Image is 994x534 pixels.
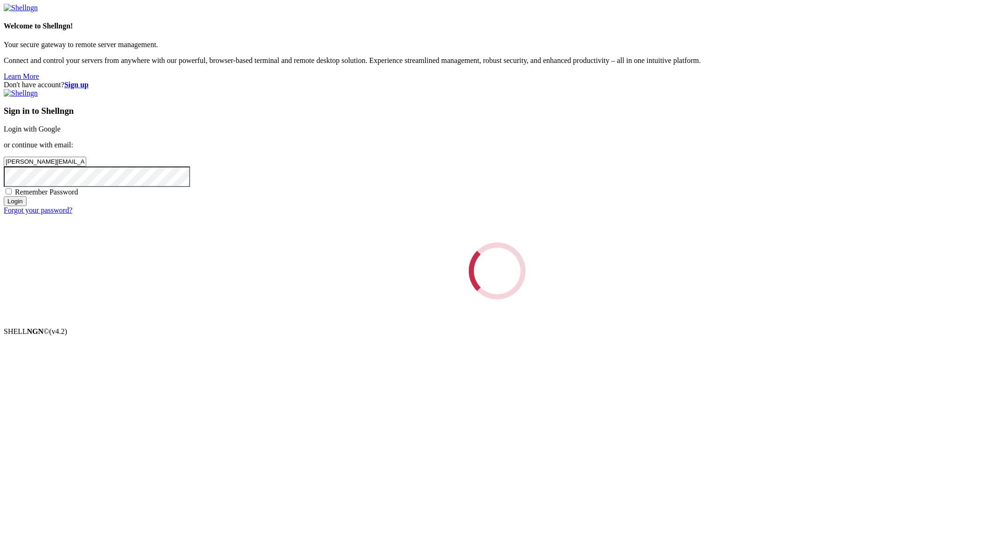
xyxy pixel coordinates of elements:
div: Don't have account? [4,81,990,89]
span: Remember Password [15,188,78,196]
b: NGN [27,327,44,335]
img: Shellngn [4,89,38,97]
h4: Welcome to Shellngn! [4,22,990,30]
input: Login [4,196,27,206]
input: Email address [4,157,86,166]
h3: Sign in to Shellngn [4,106,990,116]
div: Loading... [457,231,536,311]
span: SHELL © [4,327,67,335]
a: Learn More [4,72,39,80]
a: Login with Google [4,125,61,133]
a: Forgot your password? [4,206,72,214]
span: 4.2.0 [49,327,68,335]
p: or continue with email: [4,141,990,149]
input: Remember Password [6,188,12,194]
img: Shellngn [4,4,38,12]
a: Sign up [64,81,89,89]
p: Connect and control your servers from anywhere with our powerful, browser-based terminal and remo... [4,56,990,65]
p: Your secure gateway to remote server management. [4,41,990,49]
